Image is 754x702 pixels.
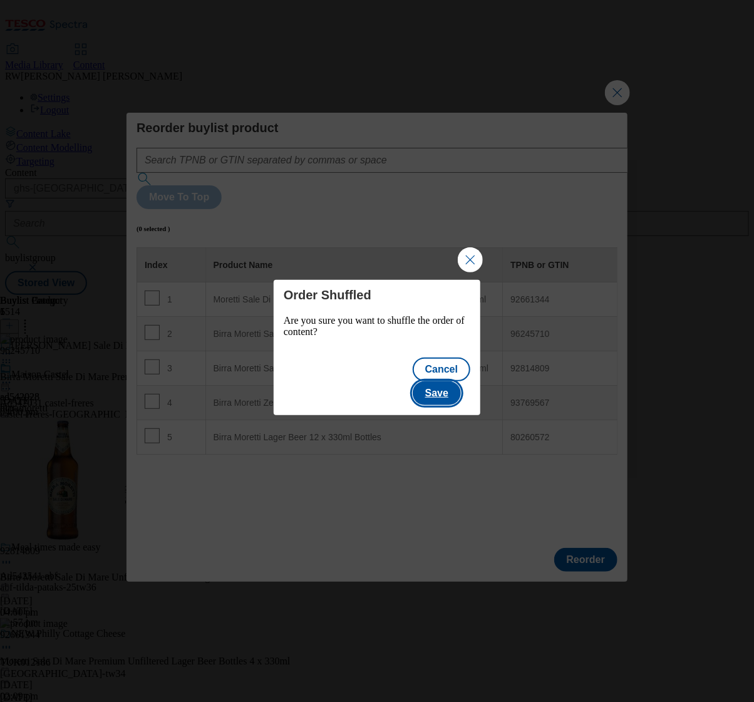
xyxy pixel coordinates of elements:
button: Cancel [413,358,470,381]
button: Close Modal [458,247,483,272]
div: Modal [274,280,480,415]
h4: Order Shuffled [284,287,470,302]
p: Are you sure you want to shuffle the order of content? [284,315,470,338]
button: Save [413,381,461,405]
